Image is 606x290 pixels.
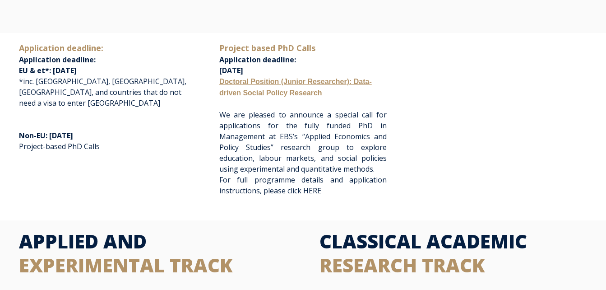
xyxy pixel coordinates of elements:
[219,78,372,97] a: Doctoral Position (Junior Researcher): Data-driven Social Policy Research
[219,43,315,65] span: Application deadline:
[219,42,315,53] span: Project based PhD Calls
[219,110,387,174] span: We are pleased to announce a special call for applications for the fully funded PhD in Management...
[19,252,233,278] span: EXPERIMENTAL TRACK
[19,119,186,163] p: Project-based PhD Calls
[19,229,287,277] h2: APPLIED AND
[319,252,485,278] span: RESEARCH TRACK
[19,65,77,75] span: EU & et*: [DATE]
[219,175,387,196] span: For full programme details and application instructions, please click
[19,42,103,53] span: Application deadline:
[19,55,96,65] span: Application deadline:
[303,186,321,196] a: HERE
[19,131,73,140] span: Non-EU: [DATE]
[219,65,243,75] span: [DATE]
[19,42,186,108] p: *inc. [GEOGRAPHIC_DATA], [GEOGRAPHIC_DATA], [GEOGRAPHIC_DATA], and countries that do not need a v...
[319,229,587,277] h2: CLASSICAL ACADEMIC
